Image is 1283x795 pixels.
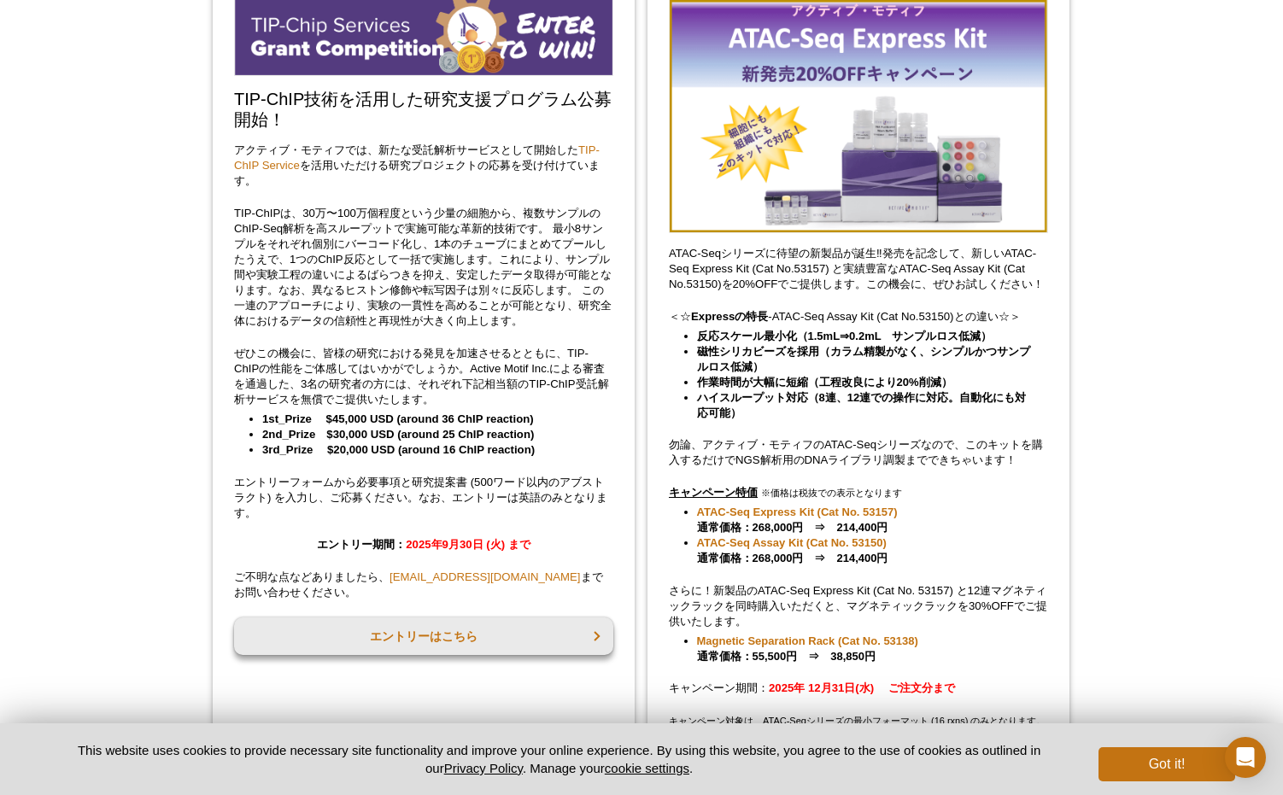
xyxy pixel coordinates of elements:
[697,376,952,389] strong: 作業時間が大幅に短縮（工程改良により20%削減）
[390,570,581,583] a: [EMAIL_ADDRESS][DOMAIN_NAME]
[317,538,530,551] strong: エントリー期間：
[234,570,613,600] p: ご不明な点などありましたら、 までお問い合わせください。
[669,246,1048,292] p: ATAC-Seqシリーズに待望の新製品が誕生‼発売を記念して、新しいATAC-Seq Express Kit (Cat No.53157) と実績豊富なATAC-Seq Assay Kit (C...
[769,681,955,694] strong: 2025年 12月31日(水) ご注文分まで
[669,486,758,499] u: キャンペーン特価
[605,761,689,775] button: cookie settings
[761,488,902,498] span: ※価格は税抜での表示となります
[697,505,898,520] a: ATAC-Seq Express Kit (Cat No. 53157)
[697,391,1027,419] strong: ハイスループット対応（8連、12連での操作に対応。自動化にも対応可能）
[697,506,898,534] strong: 通常価格：268,000円 ⇒ 214,400円
[669,309,1048,324] p: ＜☆ -ATAC-Seq Assay Kit (Cat No.53150)との違い☆＞
[669,437,1048,468] p: 勿論、アクティブ・モティフのATAC-Seqシリーズなので、このキットを購入するだけでNGS解析用のDNAライブラリ調製までできちゃいます！
[262,443,535,456] strong: 3rd_Prize $20,000 USD (around 16 ChIP reaction)
[444,761,523,775] a: Privacy Policy
[234,143,613,189] p: アクティブ・モティフでは、新たな受託解析サービスとして開始した を活用いただける研究プロジェクトの応募を受け付けています。
[234,206,613,329] p: TIP-ChIPは、30万〜100万個程度という少量の細胞から、複数サンプルのChIP-Seq解析を高スループットで実施可能な革新的技術です。 最小8サンプルをそれぞれ個別にバーコード化し、1本...
[406,538,530,551] span: 2025年9月30日 (火) まで
[697,634,918,649] a: Magnetic Separation Rack (Cat No. 53138)
[262,428,534,441] strong: 2nd_Prize $30,000 USD (around 25 ChIP reaction)
[48,741,1070,777] p: This website uses cookies to provide necessary site functionality and improve your online experie...
[669,583,1048,629] p: さらに！新製品のATAC-Seq Express Kit (Cat No. 53157) と12連マグネティックラックを同時購入いただくと、マグネティックラックを30%OFFでご提供いたします。
[262,412,534,425] strong: 1st_Prize $45,000 USD (around 36 ChIP reaction)
[234,617,613,655] a: エントリーはこちら
[669,716,1046,772] span: キャンペーン対象は、ATAC-Seqシリーズの最小フォーマット (16 rxns) のみとなります。 本キャンペーンは、過去のご注文に適用することはできません。また、他のプロモーションや割引との...
[691,310,768,323] strong: Expressの特長
[669,681,1048,696] p: キャンペーン期間：
[234,89,613,130] h2: TIP-ChIP技術を活用した研究支援プログラム公募開始！
[697,536,888,564] strong: 通常価格：268,000円 ⇒ 214,400円
[1098,747,1235,781] button: Got it!
[697,330,993,342] strong: 反応スケール最小化（1.5mL⇒0.2mL サンプルロス低減）
[234,475,613,521] p: エントリーフォームから必要事項と研究提案書 (500ワード以内のアブストラクト) を入力し、ご応募ください。なお、エントリーは英語のみとなります。
[697,535,887,551] a: ATAC-Seq Assay Kit (Cat No. 53150)
[697,634,918,663] strong: 通常価格：55,500円 ⇒ 38,850円
[1225,737,1266,778] div: Open Intercom Messenger
[697,345,1030,373] strong: 磁性シリカビーズを採用（カラム精製がなく、シンプルかつサンプルロス低減）
[234,346,613,407] p: ぜひこの機会に、皆様の研究における発見を加速させるとともに、TIP-ChIPの性能をご体感してはいかがでしょうか。Active Motif Inc.による審査を通過した、3名の研究者の方には、そ...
